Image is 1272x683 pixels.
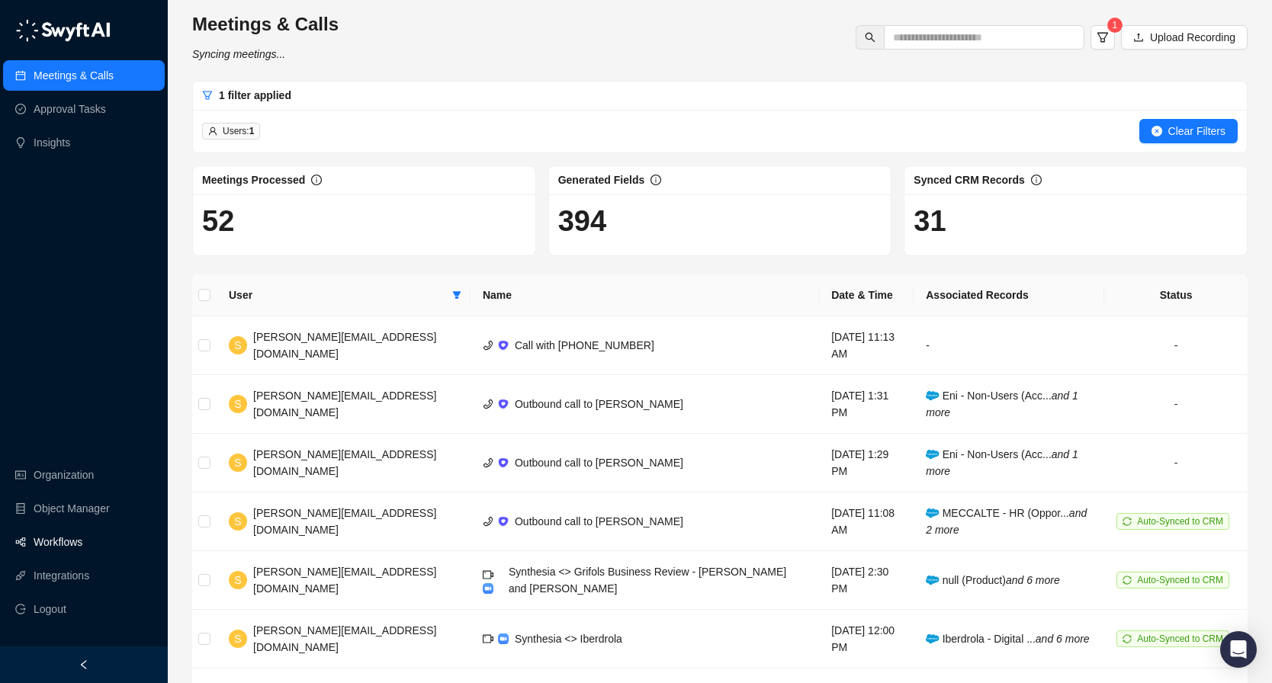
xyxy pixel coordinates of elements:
[1137,575,1223,585] span: Auto-Synced to CRM
[452,290,461,300] span: filter
[483,583,493,594] img: zoom-DkfWWZB2.png
[498,340,509,351] img: ix+ea6nV3o2uKgAAAABJRU5ErkJggg==
[819,492,914,551] td: [DATE] 11:08 AM
[509,566,786,595] span: Synthesia <> Grifols Business Review - [PERSON_NAME] and [PERSON_NAME]
[192,12,339,37] h3: Meetings & Calls
[483,569,493,580] span: video-camera
[1036,633,1090,645] i: and 6 more
[253,507,436,536] span: [PERSON_NAME][EMAIL_ADDRESS][DOMAIN_NAME]
[1152,126,1162,136] span: close-circle
[1113,20,1118,30] span: 1
[926,390,1078,418] i: and 1 more
[229,287,446,303] span: User
[1107,18,1123,33] sup: 1
[483,340,493,351] span: phone
[914,316,1104,375] td: -
[926,507,1087,536] span: MECCALTE - HR (Oppor...
[1104,274,1248,316] th: Status
[650,175,661,185] span: info-circle
[926,448,1078,477] span: Eni - Non-Users (Acc...
[483,633,493,644] span: video-camera
[311,175,322,185] span: info-circle
[819,375,914,434] td: [DATE] 1:31 PM
[15,19,111,42] img: logo-05li4sbe.png
[202,174,305,186] span: Meetings Processed
[819,316,914,375] td: [DATE] 11:13 AM
[498,399,509,409] img: ix+ea6nV3o2uKgAAAABJRU5ErkJggg==
[1133,32,1144,43] span: upload
[914,274,1104,316] th: Associated Records
[79,659,89,670] span: left
[926,448,1078,477] i: and 1 more
[34,560,89,591] a: Integrations
[219,89,291,101] span: 1 filter applied
[234,454,241,471] span: S
[223,126,254,136] span: Users:
[1104,375,1248,434] td: -
[34,460,94,490] a: Organization
[449,284,464,306] span: filter
[558,174,645,186] span: Generated Fields
[34,594,66,624] span: Logout
[1104,434,1248,492] td: -
[253,566,436,595] span: [PERSON_NAME][EMAIL_ADDRESS][DOMAIN_NAME]
[1139,119,1238,143] button: Clear Filters
[926,507,1087,536] i: and 2 more
[914,174,1024,186] span: Synced CRM Records
[34,127,70,158] a: Insights
[515,633,622,645] span: Synthesia <> Iberdrola
[1150,29,1235,46] span: Upload Recording
[819,274,914,316] th: Date & Time
[1168,123,1225,139] span: Clear Filters
[498,633,509,644] img: zoom-DkfWWZB2.png
[1031,175,1042,185] span: info-circle
[253,448,436,477] span: [PERSON_NAME][EMAIL_ADDRESS][DOMAIN_NAME]
[515,339,654,351] span: Call with [PHONE_NUMBER]
[1104,316,1248,375] td: -
[1006,574,1060,586] i: and 6 more
[234,337,241,354] span: S
[498,516,509,527] img: ix+ea6nV3o2uKgAAAABJRU5ErkJggg==
[249,126,255,136] b: 1
[234,396,241,412] span: S
[34,94,106,124] a: Approval Tasks
[914,204,1238,239] h1: 31
[515,457,683,469] span: Outbound call to [PERSON_NAME]
[34,527,82,557] a: Workflows
[515,398,683,410] span: Outbound call to [PERSON_NAME]
[234,630,241,647] span: S
[1121,25,1248,50] button: Upload Recording
[253,624,436,653] span: [PERSON_NAME][EMAIL_ADDRESS][DOMAIN_NAME]
[926,574,1059,586] span: null (Product)
[202,204,526,239] h1: 52
[34,60,114,91] a: Meetings & Calls
[234,513,241,530] span: S
[234,572,241,588] span: S
[34,493,110,524] a: Object Manager
[819,551,914,610] td: [DATE] 2:30 PM
[865,32,875,43] span: search
[498,457,509,468] img: ix+ea6nV3o2uKgAAAABJRU5ErkJggg==
[483,399,493,409] span: phone
[192,48,285,60] i: Syncing meetings...
[1123,517,1132,526] span: sync
[483,516,493,527] span: phone
[15,604,26,614] span: logout
[926,390,1078,418] span: Eni - Non-Users (Acc...
[1123,634,1132,643] span: sync
[208,127,217,136] span: user
[926,633,1089,645] span: Iberdrola - Digital ...
[1137,516,1223,527] span: Auto-Synced to CRM
[819,610,914,669] td: [DATE] 12:00 PM
[253,331,436,360] span: [PERSON_NAME][EMAIL_ADDRESS][DOMAIN_NAME]
[515,515,683,527] span: Outbound call to [PERSON_NAME]
[1097,31,1109,43] span: filter
[483,457,493,468] span: phone
[202,90,213,101] span: filter
[819,434,914,492] td: [DATE] 1:29 PM
[253,390,436,418] span: [PERSON_NAME][EMAIL_ADDRESS][DOMAIN_NAME]
[471,274,819,316] th: Name
[558,204,882,239] h1: 394
[1137,633,1223,644] span: Auto-Synced to CRM
[1220,631,1257,668] div: Open Intercom Messenger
